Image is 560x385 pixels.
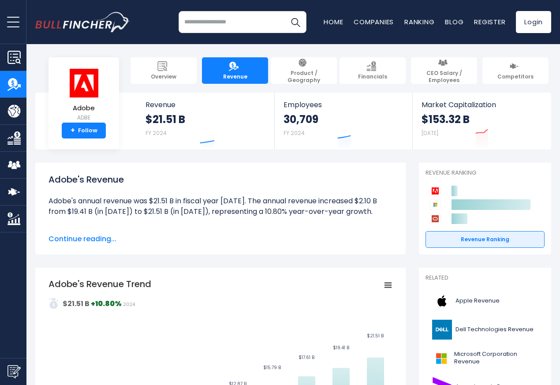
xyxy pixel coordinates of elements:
a: Apple Revenue [426,289,545,313]
h1: Adobe's Revenue [49,173,392,186]
a: Revenue Ranking [426,231,545,248]
text: $19.41 B [333,344,349,351]
span: Market Capitalization [422,101,541,109]
a: CEO Salary / Employees [411,57,477,84]
li: Adobe's quarterly revenue was $5.87 B in the quarter ending [DATE]. The quarterly revenue increas... [49,228,392,259]
li: Adobe's annual revenue was $21.51 B in fiscal year [DATE]. The annual revenue increased $2.10 B f... [49,196,392,217]
a: Financials [340,57,406,84]
a: Home [324,17,343,26]
img: bullfincher logo [35,12,130,32]
a: Ranking [404,17,434,26]
a: Dell Technologies Revenue [426,318,545,342]
span: 2024 [123,301,135,308]
p: Revenue Ranking [426,169,545,177]
span: Revenue [146,101,266,109]
a: Go to homepage [35,12,130,32]
span: Competitors [497,73,534,80]
span: CEO Salary / Employees [415,70,473,83]
strong: $153.32 B [422,112,470,126]
img: Adobe competitors logo [430,186,441,196]
a: +Follow [62,123,106,138]
text: $17.61 B [299,354,314,361]
a: Market Capitalization $153.32 B [DATE] [413,93,550,150]
a: Register [474,17,505,26]
small: [DATE] [422,129,438,137]
tspan: Adobe's Revenue Trend [49,278,151,290]
text: $21.51 B [367,333,384,339]
strong: 30,709 [284,112,318,126]
a: Companies [354,17,394,26]
a: Revenue $21.51 B FY 2024 [137,93,275,150]
a: Microsoft Corporation Revenue [426,346,545,370]
a: Blog [445,17,463,26]
span: Product / Geography [275,70,332,83]
img: Microsoft Corporation competitors logo [430,199,441,210]
p: Related [426,274,545,282]
button: Search [284,11,306,33]
strong: + [71,127,75,135]
a: Adobe ADBE [68,68,100,123]
small: ADBE [68,114,99,122]
span: Financials [358,73,387,80]
img: DELL logo [431,320,453,340]
a: Competitors [482,57,549,84]
small: FY 2024 [284,129,305,137]
img: addasd [49,298,59,309]
span: Revenue [223,73,247,80]
img: MSFT logo [431,348,452,368]
img: AAPL logo [431,291,453,311]
a: Overview [131,57,197,84]
span: Overview [151,73,176,80]
strong: $21.51 B [63,299,90,309]
text: $15.79 B [263,364,281,371]
span: Adobe [68,105,99,112]
strong: $21.51 B [146,112,185,126]
a: Revenue [202,57,268,84]
img: Oracle Corporation competitors logo [430,213,441,224]
span: Employees [284,101,403,109]
a: Employees 30,709 FY 2024 [275,93,412,150]
a: Login [516,11,551,33]
strong: +10.80% [91,299,122,309]
span: Continue reading... [49,234,392,244]
a: Product / Geography [271,57,337,84]
small: FY 2024 [146,129,167,137]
